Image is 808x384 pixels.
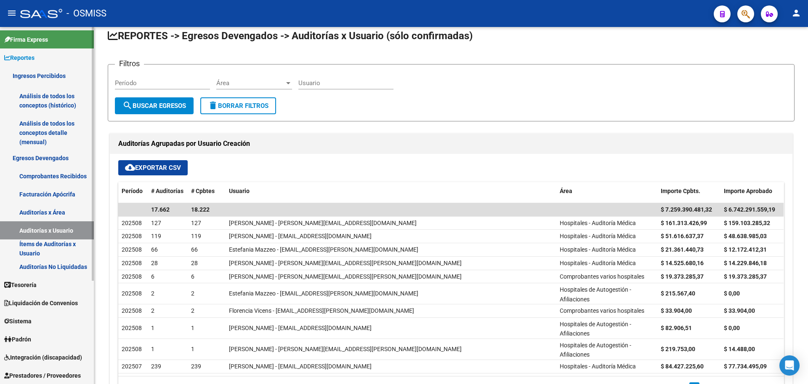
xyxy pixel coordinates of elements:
strong: $ 21.361.440,73 [661,246,704,253]
span: REPORTES -> Egresos Devengados -> Auditorías x Usuario (sólo confirmadas) [108,30,473,42]
strong: $ 14.488,00 [724,346,755,352]
span: Prestadores / Proveedores [4,371,81,380]
span: Estefania Mazzeo - [EMAIL_ADDRESS][PERSON_NAME][DOMAIN_NAME] [229,246,418,253]
span: $ 7.259.390.481,32 [661,206,712,213]
span: Hospitales de Autogestión - Afiliaciones [560,286,631,303]
strong: $ 19.373.285,37 [661,273,704,280]
datatable-header-cell: # Cpbtes [188,182,226,200]
span: Comprobantes varios hospitales [560,273,644,280]
strong: $ 14.229.846,18 [724,260,767,266]
strong: $ 48.638.985,03 [724,233,767,239]
span: [PERSON_NAME] - [PERSON_NAME][EMAIL_ADDRESS][DOMAIN_NAME] [229,220,417,226]
span: Área [216,79,284,87]
span: Importe Cpbts. [661,188,700,194]
span: - OSMISS [66,4,106,23]
span: Exportar CSV [125,164,181,172]
span: Importe Aprobado [724,188,772,194]
span: # Auditorías [151,188,183,194]
span: $ 6.742.291.559,19 [724,206,775,213]
strong: $ 82.906,51 [661,325,692,331]
span: 66 [151,246,158,253]
span: Hospitales - Auditoría Médica [560,363,636,370]
span: 239 [151,363,161,370]
strong: $ 219.753,00 [661,346,695,352]
span: 2 [191,307,194,314]
span: 202508 [122,290,142,297]
datatable-header-cell: Período [118,182,148,200]
mat-icon: menu [7,8,17,18]
span: 28 [151,260,158,266]
span: Padrón [4,335,31,344]
strong: $ 51.616.637,37 [661,233,704,239]
datatable-header-cell: # Auditorías [148,182,188,200]
span: 202508 [122,246,142,253]
span: 202508 [122,233,142,239]
span: 66 [191,246,198,253]
span: 202508 [122,325,142,331]
strong: $ 0,00 [724,325,740,331]
span: Buscar Egresos [122,102,186,110]
strong: $ 159.103.285,32 [724,220,770,226]
strong: $ 84.427.225,60 [661,363,704,370]
span: 2 [151,307,154,314]
span: 119 [151,233,161,239]
span: Área [560,188,572,194]
span: 127 [191,220,201,226]
span: Hospitales - Auditoría Médica [560,246,636,253]
span: Hospitales - Auditoría Médica [560,220,636,226]
span: 2 [191,290,194,297]
strong: $ 215.567,40 [661,290,695,297]
span: 202508 [122,346,142,352]
strong: $ 33.904,00 [661,307,692,314]
span: Integración (discapacidad) [4,353,82,362]
span: [PERSON_NAME] - [PERSON_NAME][EMAIL_ADDRESS][PERSON_NAME][DOMAIN_NAME] [229,273,462,280]
span: Reportes [4,53,35,62]
span: Hospitales - Auditoría Médica [560,233,636,239]
strong: $ 12.172.412,31 [724,246,767,253]
span: 119 [191,233,201,239]
span: 17.662 [151,206,170,213]
span: 28 [191,260,198,266]
button: Borrar Filtros [200,97,276,114]
span: Florencia Vicens - [EMAIL_ADDRESS][PERSON_NAME][DOMAIN_NAME] [229,307,414,314]
strong: $ 19.373.285,37 [724,273,767,280]
span: Hospitales de Autogestión - Afiliaciones [560,342,631,358]
span: Sistema [4,317,32,326]
datatable-header-cell: Usuario [226,182,556,200]
strong: $ 0,00 [724,290,740,297]
span: 1 [191,346,194,352]
span: [PERSON_NAME] - [EMAIL_ADDRESS][DOMAIN_NAME] [229,233,372,239]
span: Borrar Filtros [208,102,268,110]
span: [PERSON_NAME] - [PERSON_NAME][EMAIL_ADDRESS][PERSON_NAME][DOMAIN_NAME] [229,260,462,266]
h3: Filtros [115,58,144,70]
span: Tesorería [4,280,37,290]
span: # Cpbtes [191,188,215,194]
span: 6 [151,273,154,280]
mat-icon: delete [208,100,218,110]
span: 239 [191,363,201,370]
span: 2 [151,290,154,297]
div: Open Intercom Messenger [779,355,800,376]
span: Hospitales - Auditoría Médica [560,260,636,266]
span: 127 [151,220,161,226]
span: Período [122,188,143,194]
span: Firma Express [4,35,48,44]
h1: Auditorías Agrupadas por Usuario Creación [118,137,784,150]
strong: $ 77.734.495,09 [724,363,767,370]
datatable-header-cell: Área [556,182,657,200]
span: Comprobantes varios hospitales [560,307,644,314]
strong: $ 14.525.680,16 [661,260,704,266]
span: Estefania Mazzeo - [EMAIL_ADDRESS][PERSON_NAME][DOMAIN_NAME] [229,290,418,297]
span: 1 [191,325,194,331]
button: Exportar CSV [118,160,188,175]
span: 202508 [122,260,142,266]
mat-icon: search [122,100,133,110]
span: 202508 [122,273,142,280]
span: Hospitales de Autogestión - Afiliaciones [560,321,631,337]
span: Usuario [229,188,250,194]
strong: $ 161.313.426,99 [661,220,707,226]
span: [PERSON_NAME] - [PERSON_NAME][EMAIL_ADDRESS][PERSON_NAME][DOMAIN_NAME] [229,346,462,352]
span: 202508 [122,220,142,226]
datatable-header-cell: Importe Cpbts. [657,182,720,200]
mat-icon: person [791,8,801,18]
